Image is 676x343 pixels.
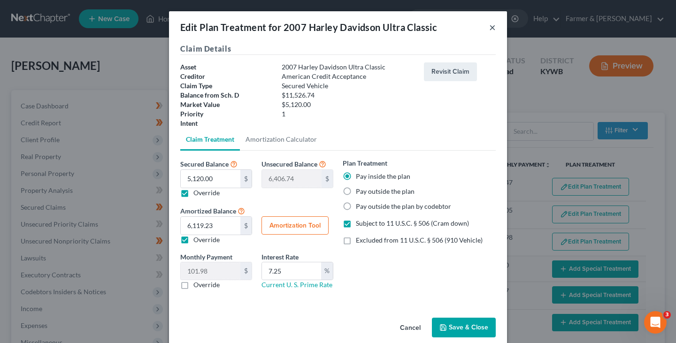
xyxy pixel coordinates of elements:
[261,281,332,289] a: Current U. S. Prime Rate
[261,252,299,262] label: Interest Rate
[424,62,477,81] button: Revisit Claim
[176,81,277,91] div: Claim Type
[356,187,415,196] label: Pay outside the plan
[322,170,333,188] div: $
[240,262,252,280] div: $
[180,252,232,262] label: Monthly Payment
[176,119,277,128] div: Intent
[321,262,333,280] div: %
[343,158,387,168] label: Plan Treatment
[181,217,240,235] input: 0.00
[277,109,419,119] div: 1
[356,219,469,227] span: Subject to 11 U.S.C. § 506 (Cram down)
[644,311,667,334] iframe: Intercom live chat
[180,160,229,168] span: Secured Balance
[240,170,252,188] div: $
[663,311,671,319] span: 3
[176,91,277,100] div: Balance from Sch. D
[356,236,483,244] span: Excluded from 11 U.S.C. § 506 (910 Vehicle)
[176,109,277,119] div: Priority
[277,91,419,100] div: $11,526.74
[176,62,277,72] div: Asset
[356,202,451,211] label: Pay outside the plan by codebtor
[176,100,277,109] div: Market Value
[176,72,277,81] div: Creditor
[240,128,323,151] a: Amortization Calculator
[261,216,329,235] button: Amortization Tool
[356,172,410,181] label: Pay inside the plan
[392,319,428,337] button: Cancel
[277,72,419,81] div: American Credit Acceptance
[180,43,496,55] h5: Claim Details
[180,207,236,215] span: Amortized Balance
[193,280,220,290] label: Override
[262,262,321,280] input: 0.00
[262,170,322,188] input: 0.00
[193,235,220,244] label: Override
[240,217,252,235] div: $
[277,81,419,91] div: Secured Vehicle
[181,170,240,188] input: 0.00
[181,262,240,280] input: 0.00
[180,128,240,151] a: Claim Treatment
[277,62,419,72] div: 2007 Harley Davidson Ultra Classic
[261,160,317,168] span: Unsecured Balance
[489,22,496,33] button: ×
[180,21,437,34] div: Edit Plan Treatment for 2007 Harley Davidson Ultra Classic
[432,318,496,337] button: Save & Close
[277,100,419,109] div: $5,120.00
[193,188,220,198] label: Override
